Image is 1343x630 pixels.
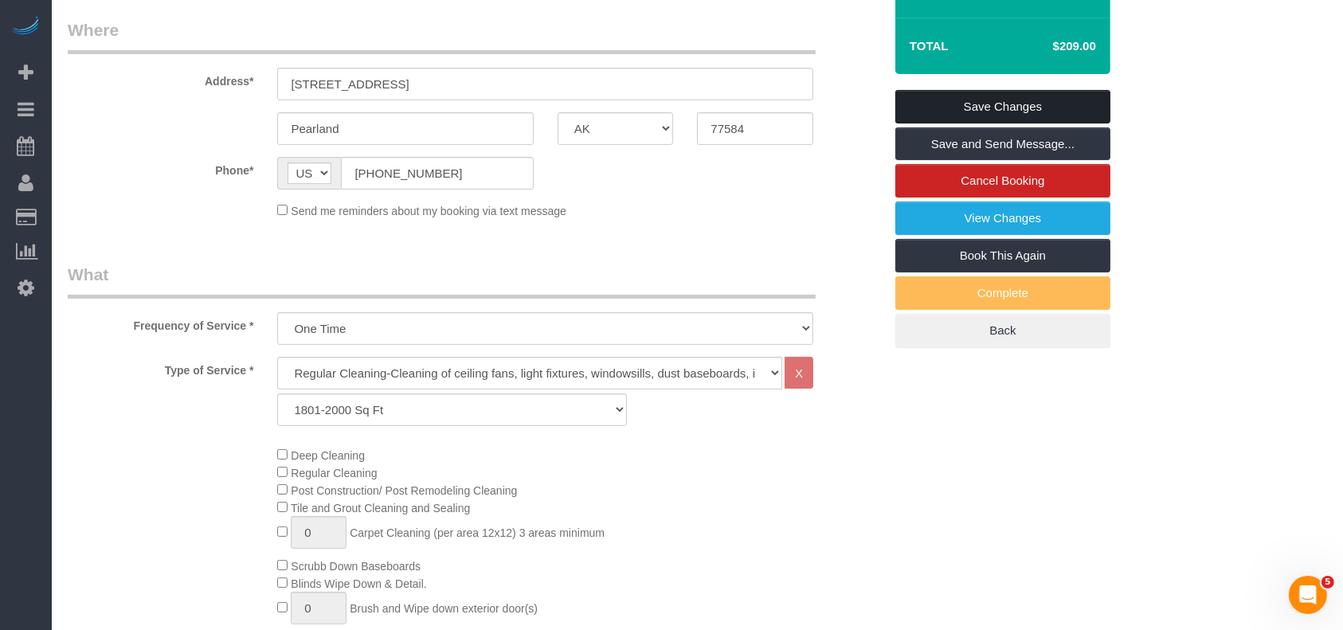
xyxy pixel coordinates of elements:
a: Save Changes [895,90,1110,123]
strong: Total [910,39,949,53]
span: Tile and Grout Cleaning and Sealing [291,502,470,515]
img: Automaid Logo [10,16,41,38]
label: Frequency of Service * [56,312,265,334]
input: Zip Code* [697,112,813,145]
span: Post Construction/ Post Remodeling Cleaning [291,484,517,497]
span: Regular Cleaning [291,467,377,479]
legend: What [68,263,816,299]
legend: Where [68,18,816,54]
span: Blinds Wipe Down & Detail. [291,577,426,590]
h4: $209.00 [1005,40,1096,53]
span: Scrubb Down Baseboards [291,560,421,573]
input: City* [277,112,533,145]
span: 5 [1321,576,1334,589]
a: Save and Send Message... [895,127,1110,161]
span: Brush and Wipe down exterior door(s) [350,602,538,615]
label: Type of Service * [56,357,265,378]
a: View Changes [895,202,1110,235]
a: Book This Again [895,239,1110,272]
span: Deep Cleaning [291,449,365,462]
a: Back [895,314,1110,347]
a: Cancel Booking [895,164,1110,198]
label: Phone* [56,157,265,178]
label: Address* [56,68,265,89]
iframe: Intercom live chat [1289,576,1327,614]
input: Phone* [341,157,533,190]
span: Carpet Cleaning (per area 12x12) 3 areas minimum [350,526,605,539]
span: Send me reminders about my booking via text message [291,205,566,217]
